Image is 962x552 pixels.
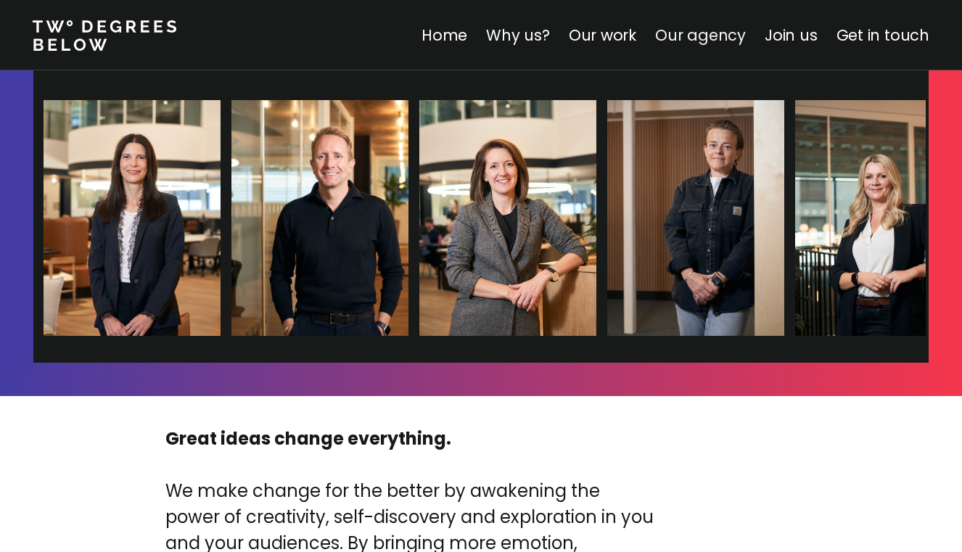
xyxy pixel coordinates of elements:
[419,100,596,336] img: Gemma
[43,100,220,336] img: Clare
[422,25,467,46] a: Home
[655,25,746,46] a: Our agency
[607,100,784,336] img: Dani
[486,25,550,46] a: Why us?
[836,25,929,46] a: Get in touch
[569,25,636,46] a: Our work
[765,25,818,46] a: Join us
[165,427,451,450] strong: Great ideas change everything.
[231,100,408,336] img: James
